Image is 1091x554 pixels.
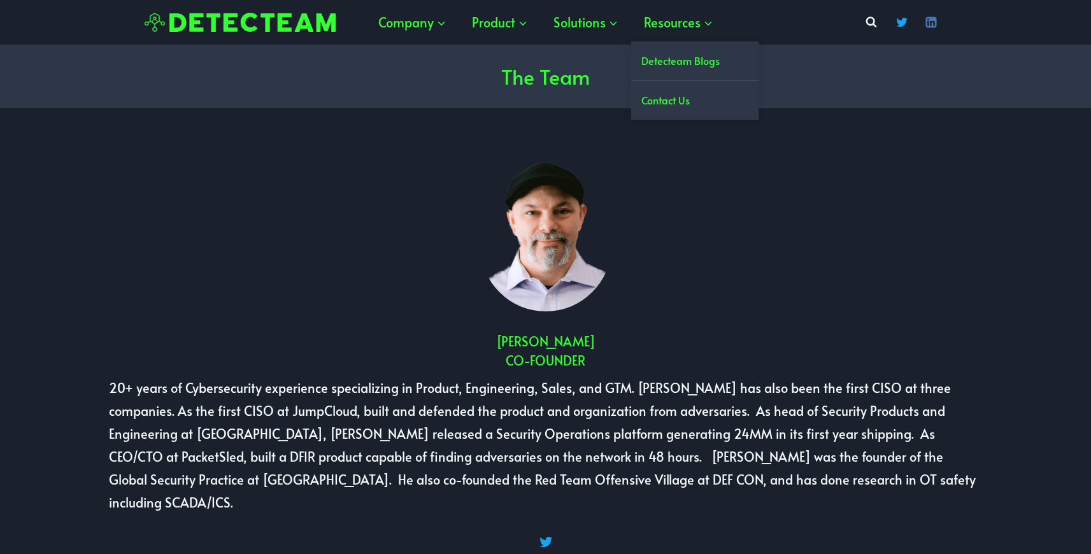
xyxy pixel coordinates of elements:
button: Child menu of Resources [631,3,726,41]
a: Linkedin [918,10,944,35]
h1: The Team [501,61,590,92]
a: Twitter [889,10,915,35]
button: Child menu of Solutions [541,3,631,41]
button: Child menu of Product [459,3,541,41]
button: Child menu of Company [366,3,459,41]
h2: [PERSON_NAME] Co-Founder [109,332,981,370]
button: View Search Form [860,11,883,34]
nav: Primary [366,3,726,41]
img: Detecteam [145,13,336,32]
a: Contact Us [631,81,759,120]
p: 20+ years of Cybersecurity experience specializing in Product, Engineering, Sales, and GTM. [PERS... [109,376,981,514]
a: Detecteam Blogs [631,41,759,80]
